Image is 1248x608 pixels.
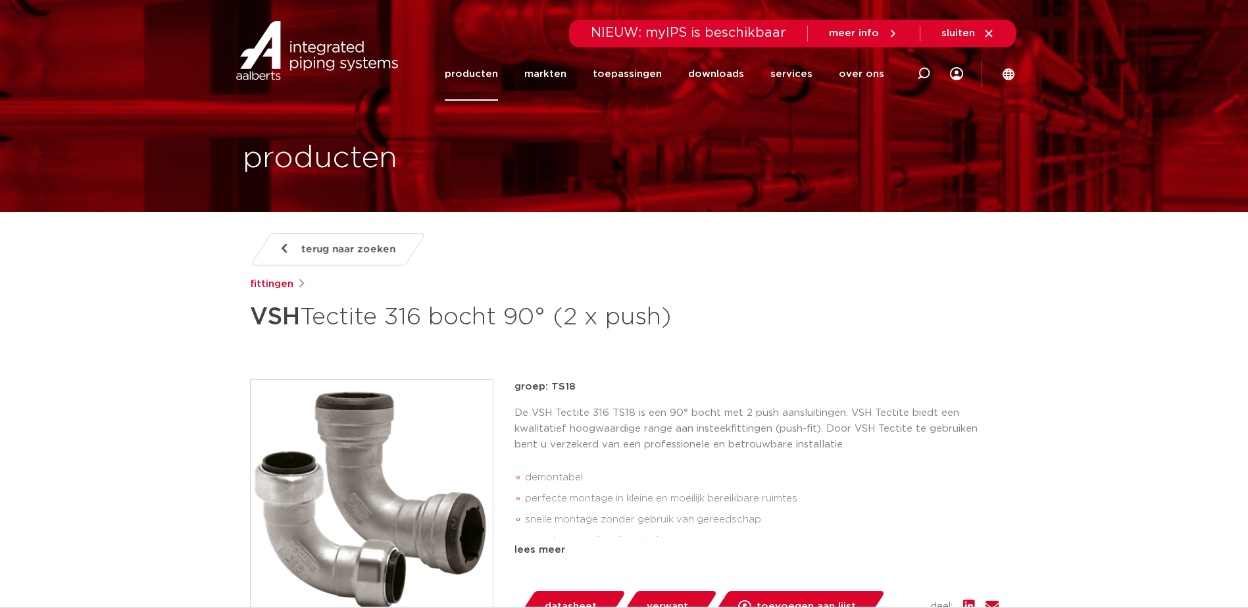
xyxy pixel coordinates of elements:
[839,47,884,101] a: over ons
[829,28,879,38] span: meer info
[243,138,397,180] h1: producten
[301,239,395,260] span: terug naar zoeken
[593,47,662,101] a: toepassingen
[250,276,293,292] a: fittingen
[445,47,498,101] a: producten
[514,379,999,395] p: groep: TS18
[514,542,999,558] div: lees meer
[525,467,999,488] li: demontabel
[250,297,744,337] h1: Tectite 316 bocht 90° (2 x push)
[514,405,999,453] p: De VSH Tectite 316 TS18 is een 90° bocht met 2 push aansluitingen. VSH Tectite biedt een kwalitat...
[950,47,963,101] div: my IPS
[249,233,426,266] a: terug naar zoeken
[591,26,786,39] span: NIEUW: myIPS is beschikbaar
[829,28,899,39] a: meer info
[525,488,999,509] li: perfecte montage in kleine en moeilijk bereikbare ruimtes
[941,28,975,38] span: sluiten
[524,47,566,101] a: markten
[941,28,995,39] a: sluiten
[525,530,999,551] li: voorzien van alle relevante keuren
[688,47,744,101] a: downloads
[770,47,812,101] a: services
[525,509,999,530] li: snelle montage zonder gebruik van gereedschap
[445,47,884,101] nav: Menu
[250,305,300,329] strong: VSH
